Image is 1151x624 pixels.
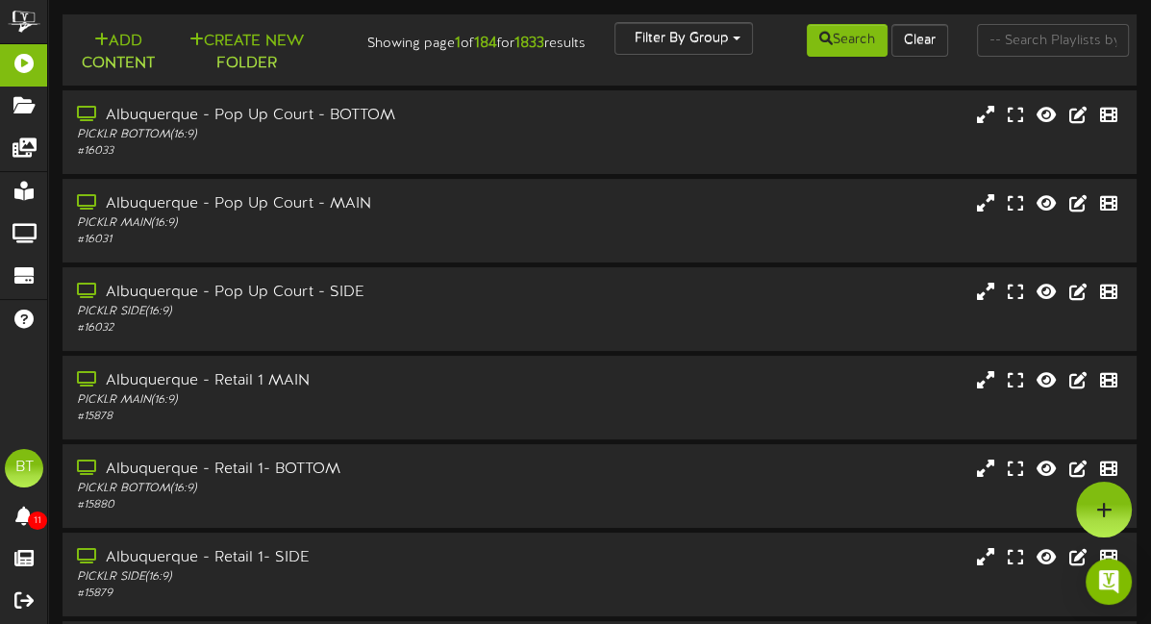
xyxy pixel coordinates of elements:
[77,459,495,481] div: Albuquerque - Retail 1- BOTTOM
[77,392,495,409] div: PICKLR MAIN ( 16:9 )
[70,30,165,76] button: Add Content
[5,449,43,487] div: BT
[891,24,948,57] button: Clear
[77,586,495,602] div: # 15879
[1086,559,1132,605] div: Open Intercom Messenger
[77,105,495,127] div: Albuquerque - Pop Up Court - BOTTOM
[77,193,495,215] div: Albuquerque - Pop Up Court - MAIN
[807,24,888,57] button: Search
[77,370,495,392] div: Albuquerque - Retail 1 MAIN
[977,24,1130,57] input: -- Search Playlists by Name --
[514,35,544,52] strong: 1833
[77,304,495,320] div: PICKLR SIDE ( 16:9 )
[614,22,753,55] button: Filter By Group
[28,512,47,530] span: 11
[77,320,495,337] div: # 16032
[77,547,495,569] div: Albuquerque - Retail 1- SIDE
[77,481,495,497] div: PICKLR BOTTOM ( 16:9 )
[77,282,495,304] div: Albuquerque - Pop Up Court - SIDE
[180,30,313,76] button: Create New Folder
[77,143,495,160] div: # 16033
[77,215,495,232] div: PICKLR MAIN ( 16:9 )
[77,569,495,586] div: PICKLR SIDE ( 16:9 )
[474,35,497,52] strong: 184
[77,497,495,513] div: # 15880
[77,232,495,248] div: # 16031
[328,22,600,55] div: Showing page of for results
[77,409,495,425] div: # 15878
[77,127,495,143] div: PICKLR BOTTOM ( 16:9 )
[455,35,461,52] strong: 1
